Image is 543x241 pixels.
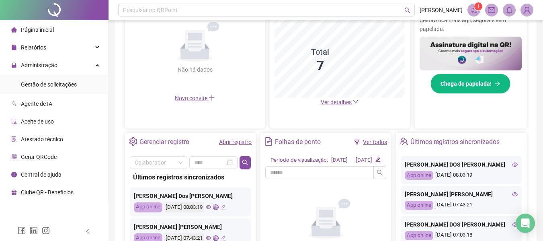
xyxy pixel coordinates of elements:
[133,172,248,182] div: Últimos registros sincronizados
[495,81,500,87] span: arrow-right
[21,44,46,51] span: Relatórios
[405,171,433,180] div: App online
[242,159,248,166] span: search
[11,62,17,68] span: lock
[206,235,211,241] span: eye
[375,157,381,162] span: edit
[11,45,17,50] span: file
[164,202,204,212] div: [DATE] 08:03:19
[11,119,17,124] span: audit
[42,227,50,235] span: instagram
[11,172,17,177] span: info-circle
[353,99,359,105] span: down
[129,137,137,146] span: setting
[405,231,518,240] div: [DATE] 07:03:18
[441,79,492,88] span: Chega de papelada!
[410,135,500,149] div: Últimos registros sincronizados
[18,227,26,235] span: facebook
[512,162,518,167] span: eye
[474,2,482,10] sup: 1
[470,6,477,14] span: notification
[506,6,513,14] span: bell
[206,204,211,210] span: eye
[264,137,273,146] span: file-text
[356,156,372,165] div: [DATE]
[21,118,54,125] span: Aceite de uso
[175,95,215,101] span: Novo convite
[219,139,252,145] a: Abrir registro
[21,27,54,33] span: Página inicial
[221,235,226,241] span: edit
[430,74,510,94] button: Chega de papelada!
[521,4,533,16] img: 72414
[134,222,247,231] div: [PERSON_NAME] [PERSON_NAME]
[270,156,328,165] div: Período de visualização:
[134,192,247,200] div: [PERSON_NAME] Dos [PERSON_NAME]
[213,235,218,241] span: global
[213,204,218,210] span: global
[221,204,226,210] span: edit
[420,6,463,14] span: [PERSON_NAME]
[11,154,17,160] span: qrcode
[488,6,495,14] span: mail
[21,171,61,178] span: Central de ajuda
[405,231,433,240] div: App online
[331,156,348,165] div: [DATE]
[354,139,360,145] span: filter
[21,189,74,196] span: Clube QR - Beneficios
[512,222,518,227] span: eye
[321,99,359,105] a: Ver detalhes down
[512,192,518,197] span: eye
[321,99,352,105] span: Ver detalhes
[30,227,38,235] span: linkedin
[400,137,408,146] span: team
[363,139,387,145] a: Ver todos
[21,101,52,107] span: Agente de IA
[405,171,518,180] div: [DATE] 08:03:19
[11,27,17,33] span: home
[405,190,518,199] div: [PERSON_NAME] [PERSON_NAME]
[377,169,383,176] span: search
[516,214,535,233] div: Open Intercom Messenger
[405,201,433,210] div: App online
[11,190,17,195] span: gift
[158,65,232,74] div: Não há dados
[405,220,518,229] div: [PERSON_NAME] DOS [PERSON_NAME]
[351,156,352,165] div: -
[21,136,63,142] span: Atestado técnico
[139,135,189,149] div: Gerenciar registro
[477,4,480,9] span: 1
[21,154,57,160] span: Gerar QRCode
[404,7,410,13] span: search
[134,202,162,212] div: App online
[11,136,17,142] span: solution
[21,62,57,68] span: Administração
[209,95,215,101] span: plus
[275,135,321,149] div: Folhas de ponto
[405,201,518,210] div: [DATE] 07:43:21
[85,229,91,234] span: left
[420,37,522,71] img: banner%2F02c71560-61a6-44d4-94b9-c8ab97240462.png
[405,160,518,169] div: [PERSON_NAME] DOS [PERSON_NAME]
[21,81,77,88] span: Gestão de solicitações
